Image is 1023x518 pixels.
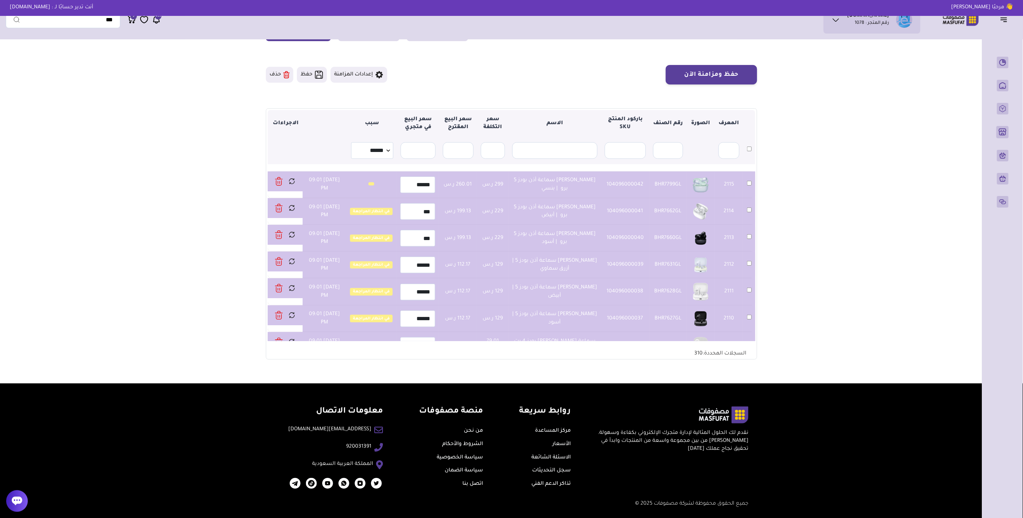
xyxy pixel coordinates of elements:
[437,455,483,461] a: سياسة الخصوصية
[509,332,601,359] td: سماعة [PERSON_NAME] بودز 4 يت لون أبيض
[509,171,601,198] td: [PERSON_NAME] سماعة أذن بودز 5 برو | بنسي
[649,252,687,278] td: BHR7631GL
[653,121,683,126] strong: رقم الصنف
[273,121,299,126] strong: الاجراءات
[464,428,483,434] a: من نحن
[350,288,393,295] span: في انتظار المراجعة
[288,426,371,434] a: [EMAIL_ADDRESS][DOMAIN_NAME]
[439,332,477,359] td: 68.71 ر.س
[509,225,601,252] td: [PERSON_NAME] سماعة أذن بودز 5 برو | أسود
[303,332,346,359] td: [DATE] 09:01 PM
[519,406,571,417] h4: روابط سريعة
[4,4,99,12] p: أنت تدير حسابًا لـ : [DOMAIN_NAME]
[439,305,477,332] td: 112.17 ر.س
[855,20,889,27] p: رقم المتجر : 1078
[685,345,755,358] div: السجلات المحددة:
[690,228,711,249] img: 2024-05-21-664c8d352e89d.png
[715,278,743,305] td: 2111
[532,481,571,487] a: تذاكر الدعم الفني
[593,429,748,453] p: نقدم لك الحلول المثالية لإدارة متجرك الإلكتروني بكفاءة وسهولة. [PERSON_NAME] من بين مجموعة واسعة ...
[371,478,382,489] img: 2023-07-25-64c0220d47a7b.png
[649,171,687,198] td: BHR7799GL
[297,67,327,83] button: حفظ
[350,208,393,215] span: في انتظار المراجعة
[649,278,687,305] td: BHR7628GL
[691,121,711,126] strong: الصورة
[303,252,346,278] td: [DATE] 09:01 PM
[547,121,563,126] strong: الاسم
[666,65,757,84] button: حفظ ومزامنة الآن
[601,332,649,359] td: 104096000019
[303,305,346,332] td: [DATE] 09:01 PM
[303,278,346,305] td: [DATE] 09:01 PM
[509,252,601,278] td: [PERSON_NAME] سماعة أذن بودز 5 | أزرق سماوي
[477,198,508,225] td: 229 ر.س
[288,406,383,417] h4: معلومات الاتصال
[694,351,703,357] span: 310
[266,67,293,83] button: حذف
[155,13,161,19] span: 433
[439,198,477,225] td: 199.13 ر.س
[847,13,889,20] h1: [DOMAIN_NAME]
[715,171,743,198] td: 2115
[439,278,477,305] td: 112.17 ر.س
[509,278,601,305] td: [PERSON_NAME] سماعة أذن بودز 5 | أبيض
[439,225,477,252] td: 199.13 ر.س
[331,67,387,83] button: إعدادات المزامنة
[601,305,649,332] td: 104096000037
[439,171,477,198] td: 260.01 ر.س
[715,332,743,359] td: 2109
[419,406,483,417] h4: منصة مصفوفات
[601,278,649,305] td: 104096000038
[322,478,333,489] img: 2023-07-25-64c02204370b4.png
[350,261,393,269] span: في انتظار المراجعة
[133,13,135,19] span: 9
[405,117,432,130] strong: سعر البيع في متجري
[690,174,711,195] img: 2024-05-21-664c8d8b17c0f.png
[690,281,711,302] img: 2024-03-31-6609af0eb926e.png
[477,278,508,305] td: 129 ر.س
[290,478,301,489] img: 2023-12-25-6589b5437449c.png
[350,315,393,322] span: في انتظار المراجعة
[601,198,649,225] td: 104096000041
[303,198,346,225] td: [DATE] 09:01 PM
[346,443,371,451] a: 920031391
[690,201,711,222] img: 2024-05-21-664c8c75d3be2.png
[649,225,687,252] td: BHR7660GL
[690,254,711,275] img: 2024-03-31-6609af106013e.png
[338,478,349,489] img: 2023-07-25-64c022301425f.png
[303,225,346,252] td: [DATE] 09:01 PM
[350,235,393,242] span: في انتظار المراجعة
[608,117,643,130] strong: باركود المنتج SKU
[715,225,743,252] td: 2113
[312,460,373,468] a: المملكة العربية السعودية
[355,478,366,489] img: 2023-07-25-64c0221ed0464.png
[477,225,508,252] td: 229 ر.س
[445,468,483,474] a: سياسة الضمان
[715,305,743,332] td: 2110
[690,335,711,356] img: 2024-03-31-6609af0e66560.png
[477,332,508,359] td: 79.01 ر.س
[509,198,601,225] td: [PERSON_NAME] سماعة أذن بودز 5 برو | أبيض
[601,171,649,198] td: 104096000042
[484,117,502,130] strong: سعر التكلفة
[532,468,571,474] a: سجل التحديثات
[690,308,711,329] img: 2024-03-31-6609af0e8f829.png
[532,455,571,461] a: الاسئلة الشائعة
[719,121,739,126] strong: المعرف
[601,252,649,278] td: 104096000039
[946,4,1019,12] p: 👋 مرحبًا [PERSON_NAME]
[649,305,687,332] td: BHR7627GL
[442,441,483,447] a: الشروط والأحكام
[896,12,912,28] img: eShop.sa
[306,478,317,489] img: 2025-03-25-67e2a7c3cad15.png
[509,305,601,332] td: [PERSON_NAME] سماعة أذن بودز 5 | أسود
[462,481,483,487] a: اتصل بنا
[365,121,379,126] strong: سبب
[649,332,687,359] td: BHR7217GL
[477,171,508,198] td: 299 ر.س
[477,305,508,332] td: 129 ر.س
[649,198,687,225] td: BHR7662GL
[439,252,477,278] td: 112.17 ر.س
[938,13,984,27] img: Logo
